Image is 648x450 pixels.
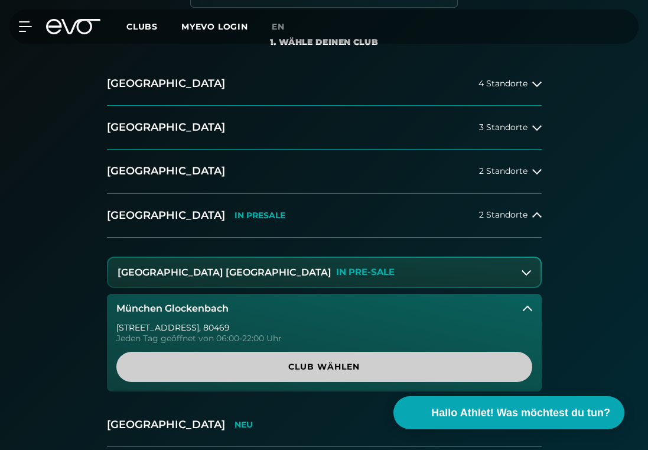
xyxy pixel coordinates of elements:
[107,106,542,150] button: [GEOGRAPHIC_DATA]3 Standorte
[336,267,395,277] p: IN PRE-SALE
[479,167,527,176] span: 2 Standorte
[486,420,527,429] span: 1 Standort
[126,21,158,32] span: Clubs
[478,79,527,88] span: 4 Standorte
[272,20,299,34] a: en
[107,194,542,238] button: [GEOGRAPHIC_DATA]IN PRESALE2 Standorte
[107,164,225,179] h2: [GEOGRAPHIC_DATA]
[479,211,527,219] span: 2 Standorte
[393,396,624,429] button: Hallo Athlet! Was möchtest du tun?
[108,258,540,287] button: [GEOGRAPHIC_DATA] [GEOGRAPHIC_DATA]IN PRE-SALE
[235,211,285,221] p: IN PRESALE
[479,123,527,132] span: 3 Standorte
[107,120,225,135] h2: [GEOGRAPHIC_DATA]
[431,405,610,421] span: Hallo Athlet! Was möchtest du tun?
[272,21,285,32] span: en
[126,21,181,32] a: Clubs
[107,294,542,323] button: München Glockenbach
[118,267,331,278] h3: [GEOGRAPHIC_DATA] [GEOGRAPHIC_DATA]
[235,420,253,430] p: NEU
[107,76,225,91] h2: [GEOGRAPHIC_DATA]
[107,417,225,432] h2: [GEOGRAPHIC_DATA]
[107,62,542,106] button: [GEOGRAPHIC_DATA]4 Standorte
[116,323,532,332] div: [STREET_ADDRESS] , 80469
[131,361,518,373] span: Club wählen
[107,208,225,223] h2: [GEOGRAPHIC_DATA]
[116,352,532,382] a: Club wählen
[107,403,542,447] button: [GEOGRAPHIC_DATA]NEU1 Standort
[181,21,248,32] a: MYEVO LOGIN
[116,334,532,342] div: Jeden Tag geöffnet von 06:00-22:00 Uhr
[107,150,542,193] button: [GEOGRAPHIC_DATA]2 Standorte
[116,303,229,314] h3: München Glockenbach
